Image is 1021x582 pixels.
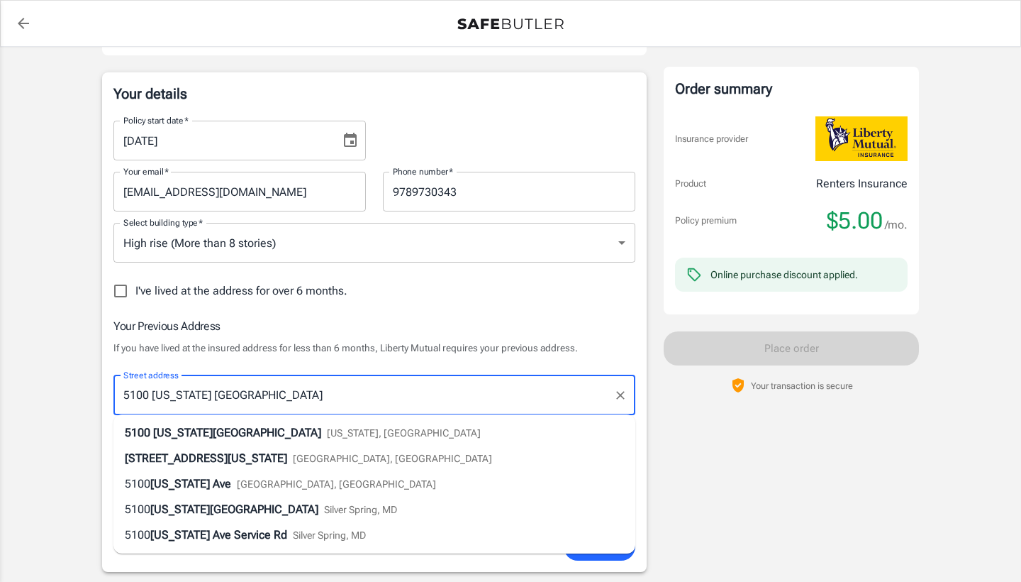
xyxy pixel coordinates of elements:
[9,9,38,38] a: back to quotes
[710,268,858,282] div: Online purchase discount applied.
[393,165,453,177] label: Phone number
[123,369,179,381] label: Street address
[125,426,150,439] span: 5100
[123,165,169,177] label: Your email
[125,528,150,542] span: 5100
[125,503,150,516] span: 5100
[123,216,203,229] label: Select building type
[815,116,908,161] img: Liberty Mutual
[293,529,366,541] span: Silver Spring, MD
[751,379,853,392] p: Your transaction is secure
[336,126,364,155] button: Choose date, selected date is Sep 20, 2025
[113,121,330,160] input: MM/DD/YYYY
[125,477,150,490] span: 5100
[113,341,635,355] p: If you have lived at the insured address for less than 6 months, Liberty Mutual requires your pre...
[675,78,908,99] div: Order summary
[237,478,436,490] span: [GEOGRAPHIC_DATA], [GEOGRAPHIC_DATA]
[675,177,706,191] p: Product
[816,175,908,192] p: Renters Insurance
[827,207,883,235] span: $5.00
[675,214,737,228] p: Policy premium
[383,172,635,212] input: Enter number
[113,84,635,104] p: Your details
[293,453,492,464] span: [GEOGRAPHIC_DATA], [GEOGRAPHIC_DATA]
[885,215,908,235] span: /mo.
[113,223,635,263] div: High rise (More than 8 stories)
[327,427,481,439] span: [US_STATE], [GEOGRAPHIC_DATA]
[324,504,397,515] span: Silver Spring, MD
[153,426,321,439] span: [US_STATE][GEOGRAPHIC_DATA]
[150,503,318,516] span: [US_STATE][GEOGRAPHIC_DATA]
[150,528,287,542] span: [US_STATE] Ave Service Rd
[150,477,231,490] span: [US_STATE] Ave
[125,451,287,465] span: [STREET_ADDRESS][US_STATE]
[135,282,347,300] span: I've lived at the address for over 6 months.
[675,132,748,146] p: Insurance provider
[113,317,635,335] h6: Your Previous Address
[457,18,564,30] img: Back to quotes
[610,385,630,405] button: Clear
[123,114,189,126] label: Policy start date
[113,172,366,212] input: Enter email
